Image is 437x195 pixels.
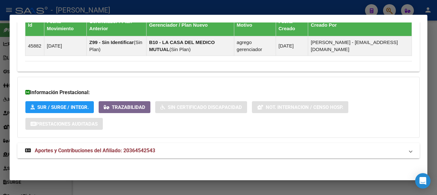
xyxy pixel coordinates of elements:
th: Gerenciador / Plan Anterior [86,14,146,36]
button: Prestaciones Auditadas [25,118,103,130]
th: Gerenciador / Plan Nuevo [146,14,234,36]
th: Motivo [234,14,276,36]
td: [PERSON_NAME] - [EMAIL_ADDRESS][DOMAIN_NAME] [308,36,412,56]
button: Trazabilidad [99,101,150,113]
mat-expansion-panel-header: Aportes y Contribuciones del Afiliado: 20364542543 [17,143,420,158]
td: ( ) [146,36,234,56]
div: Open Intercom Messenger [415,173,431,189]
span: Trazabilidad [112,104,145,110]
td: [DATE] [276,36,308,56]
span: Sin Plan [89,40,142,52]
td: [DATE] [44,36,86,56]
span: Sin Plan [171,47,189,52]
th: Fecha Creado [276,14,308,36]
h3: Información Prestacional: [25,89,412,96]
th: Creado Por [308,14,412,36]
th: Id [25,14,44,36]
span: Aportes y Contribuciones del Afiliado: 20364542543 [35,147,155,154]
button: Not. Internacion / Censo Hosp. [252,101,348,113]
th: Fecha Movimiento [44,14,86,36]
td: 45882 [25,36,44,56]
td: agrego gerenciador [234,36,276,56]
button: SUR / SURGE / INTEGR. [25,101,94,113]
strong: B10 - LA CASA DEL MEDICO MUTUAL [149,40,215,52]
span: SUR / SURGE / INTEGR. [37,104,89,110]
span: Not. Internacion / Censo Hosp. [266,104,343,110]
td: ( ) [86,36,146,56]
strong: Z99 - Sin Identificar [89,40,134,45]
button: Sin Certificado Discapacidad [155,101,247,113]
span: Sin Certificado Discapacidad [168,104,242,110]
span: Prestaciones Auditadas [36,121,98,127]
